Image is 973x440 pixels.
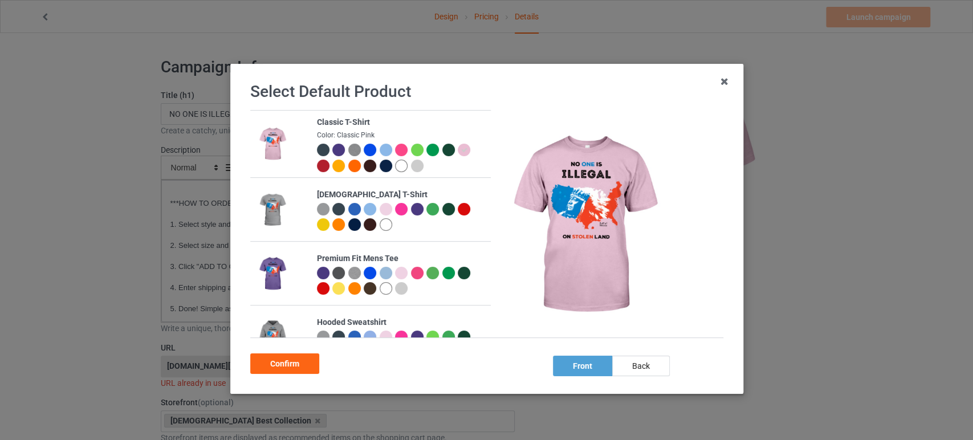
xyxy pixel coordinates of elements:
[316,117,485,128] div: Classic T-Shirt
[612,356,669,376] div: back
[316,253,485,264] div: Premium Fit Mens Tee
[250,82,723,102] h1: Select Default Product
[552,356,612,376] div: front
[348,267,360,279] img: heather_texture.png
[316,189,485,201] div: [DEMOGRAPHIC_DATA] T-Shirt
[348,144,360,156] img: heather_texture.png
[316,317,485,328] div: Hooded Sweatshirt
[316,131,485,140] div: Color: Classic Pink
[250,353,319,374] div: Confirm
